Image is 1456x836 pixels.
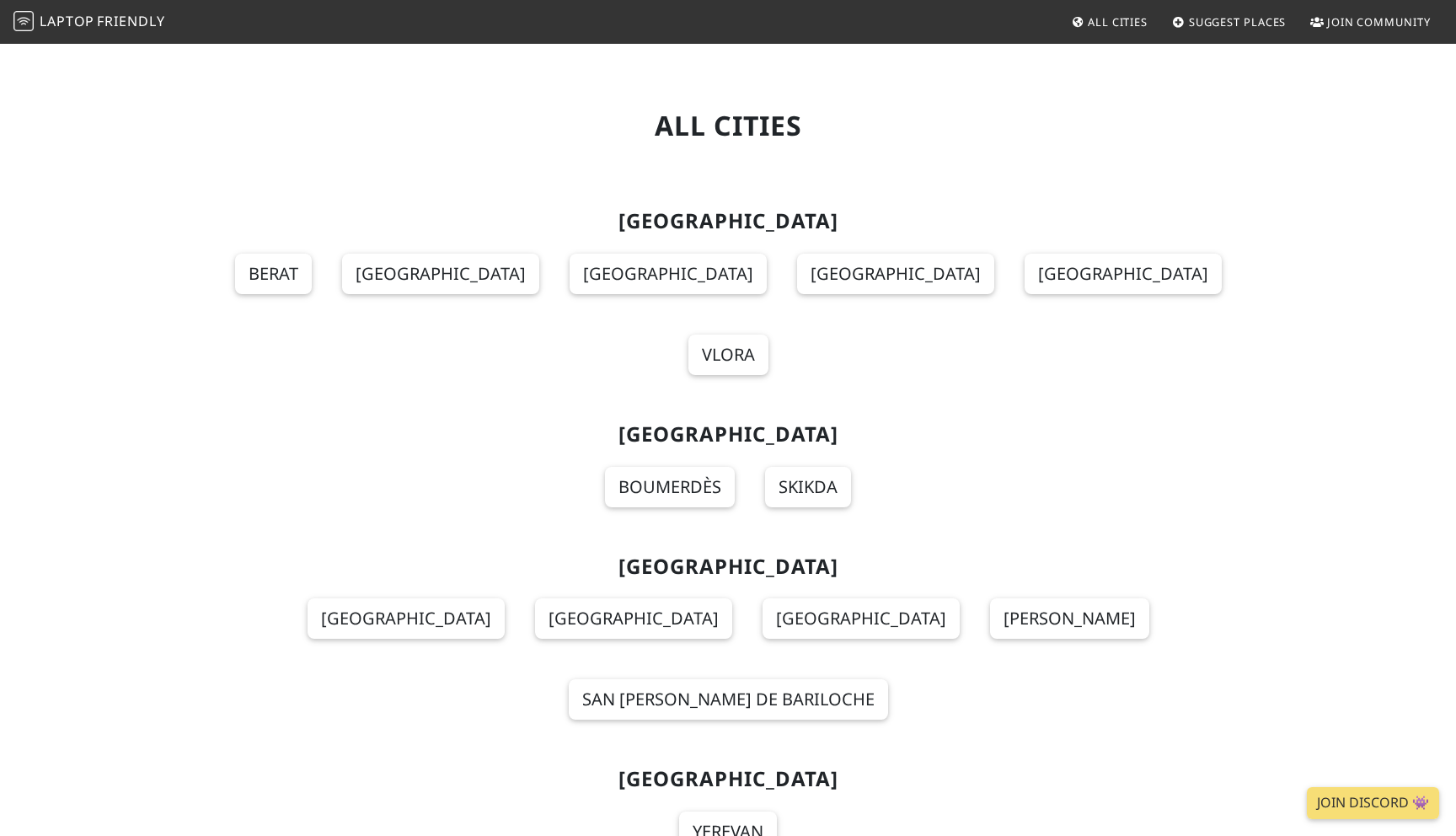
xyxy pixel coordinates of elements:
a: LaptopFriendly LaptopFriendly [13,8,165,37]
a: [GEOGRAPHIC_DATA] [570,254,767,294]
a: [GEOGRAPHIC_DATA] [797,254,994,294]
a: Suggest Places [1165,7,1293,37]
span: Friendly [97,12,164,30]
h2: [GEOGRAPHIC_DATA] [182,767,1274,791]
h2: [GEOGRAPHIC_DATA] [182,422,1274,447]
span: All Cities [1088,14,1148,29]
a: Boumerdès [605,467,735,507]
h2: [GEOGRAPHIC_DATA] [182,555,1274,579]
a: Join Community [1303,7,1437,37]
a: San [PERSON_NAME] de Bariloche [569,679,888,720]
a: Vlora [688,335,768,375]
a: Join Discord 👾 [1307,787,1439,819]
span: Join Community [1327,14,1431,29]
span: Laptop [40,12,94,30]
a: [GEOGRAPHIC_DATA] [308,598,505,639]
span: Suggest Places [1189,14,1287,29]
h2: [GEOGRAPHIC_DATA] [182,209,1274,233]
a: Skikda [765,467,851,507]
a: [GEOGRAPHIC_DATA] [535,598,732,639]
h1: All Cities [182,110,1274,142]
a: [GEOGRAPHIC_DATA] [342,254,539,294]
a: [GEOGRAPHIC_DATA] [763,598,960,639]
a: [PERSON_NAME] [990,598,1149,639]
img: LaptopFriendly [13,11,34,31]
a: [GEOGRAPHIC_DATA] [1025,254,1222,294]
a: All Cities [1064,7,1154,37]
a: Berat [235,254,312,294]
